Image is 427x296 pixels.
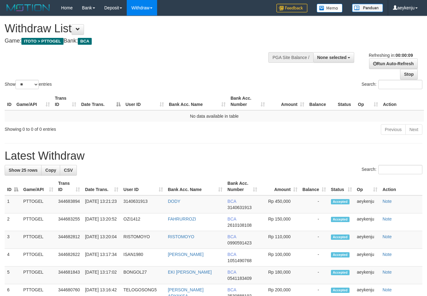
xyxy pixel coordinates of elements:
[15,80,39,89] select: Showentries
[331,199,350,204] span: Accepted
[168,234,194,239] a: RISTOMOYO
[369,58,418,69] a: Run Auto-Refresh
[300,231,328,249] td: -
[382,287,392,292] a: Note
[260,195,300,213] td: Rp 450,000
[121,195,165,213] td: 3140631913
[82,213,121,231] td: [DATE] 13:20:52
[45,168,56,173] span: Copy
[300,249,328,266] td: -
[168,216,196,221] a: FAHRURROZI
[369,53,413,58] span: Refreshing in:
[352,4,383,12] img: panduan.png
[5,150,422,162] h1: Latest Withdraw
[21,249,56,266] td: PTTOGEL
[354,249,380,266] td: aeykenju
[331,217,350,222] span: Accepted
[21,266,56,284] td: PTTOGEL
[121,178,165,195] th: User ID: activate to sort column ascending
[21,213,56,231] td: PTTOGEL
[56,231,83,249] td: 344682812
[362,80,422,89] label: Search:
[382,216,392,221] a: Note
[227,276,252,281] span: Copy 0541183409 to clipboard
[267,93,307,110] th: Amount: activate to sort column ascending
[5,178,21,195] th: ID: activate to sort column descending
[5,80,52,89] label: Show entries
[64,168,73,173] span: CSV
[331,270,350,275] span: Accepted
[5,195,21,213] td: 1
[82,231,121,249] td: [DATE] 13:20:04
[21,195,56,213] td: PTTOGEL
[331,252,350,257] span: Accepted
[354,266,380,284] td: aeykenju
[300,213,328,231] td: -
[56,213,83,231] td: 344683255
[121,213,165,231] td: OZI1412
[362,165,422,174] label: Search:
[225,178,260,195] th: Bank Acc. Number: activate to sort column ascending
[227,240,252,245] span: Copy 0990591423 to clipboard
[9,168,37,173] span: Show 25 rows
[41,165,60,175] a: Copy
[82,266,121,284] td: [DATE] 13:17:02
[378,165,422,174] input: Search:
[260,249,300,266] td: Rp 100,000
[56,195,83,213] td: 344683894
[378,80,422,89] input: Search:
[331,288,350,293] span: Accepted
[168,199,180,204] a: DODY
[5,110,424,122] td: No data available in table
[227,252,236,257] span: BCA
[354,231,380,249] td: aeykenju
[227,223,252,228] span: Copy 2610108108 to clipboard
[395,53,413,58] strong: 00:00:09
[354,213,380,231] td: aeykenju
[381,124,406,135] a: Previous
[317,4,343,12] img: Button%20Memo.svg
[300,266,328,284] td: -
[335,93,355,110] th: Status
[227,216,236,221] span: BCA
[328,178,354,195] th: Status: activate to sort column ascending
[21,38,64,45] span: ITOTO > PTTOGEL
[227,270,236,275] span: BCA
[52,93,79,110] th: Trans ID: activate to sort column ascending
[82,178,121,195] th: Date Trans.: activate to sort column ascending
[355,93,381,110] th: Op: activate to sort column ascending
[14,93,52,110] th: Game/API: activate to sort column ascending
[78,38,92,45] span: BCA
[5,124,173,132] div: Showing 0 to 0 of 0 entries
[165,178,225,195] th: Bank Acc. Name: activate to sort column ascending
[381,93,424,110] th: Action
[121,249,165,266] td: ISAN1980
[300,195,328,213] td: -
[227,234,236,239] span: BCA
[300,178,328,195] th: Balance: activate to sort column ascending
[5,38,279,44] h4: Game: Bank:
[82,195,121,213] td: [DATE] 13:21:23
[382,252,392,257] a: Note
[79,93,123,110] th: Date Trans.: activate to sort column descending
[121,266,165,284] td: BONGOL27
[382,234,392,239] a: Note
[227,199,236,204] span: BCA
[5,266,21,284] td: 5
[227,287,236,292] span: BCA
[60,165,77,175] a: CSV
[166,93,228,110] th: Bank Acc. Name: activate to sort column ascending
[5,165,42,175] a: Show 25 rows
[354,178,380,195] th: Op: activate to sort column ascending
[260,231,300,249] td: Rp 110,000
[400,69,418,80] a: Stop
[56,249,83,266] td: 344682622
[5,3,52,12] img: MOTION_logo.png
[260,178,300,195] th: Amount: activate to sort column ascending
[227,258,252,263] span: Copy 1051490768 to clipboard
[5,249,21,266] td: 4
[82,249,121,266] td: [DATE] 13:17:34
[380,178,422,195] th: Action
[228,93,267,110] th: Bank Acc. Number: activate to sort column ascending
[260,213,300,231] td: Rp 150,000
